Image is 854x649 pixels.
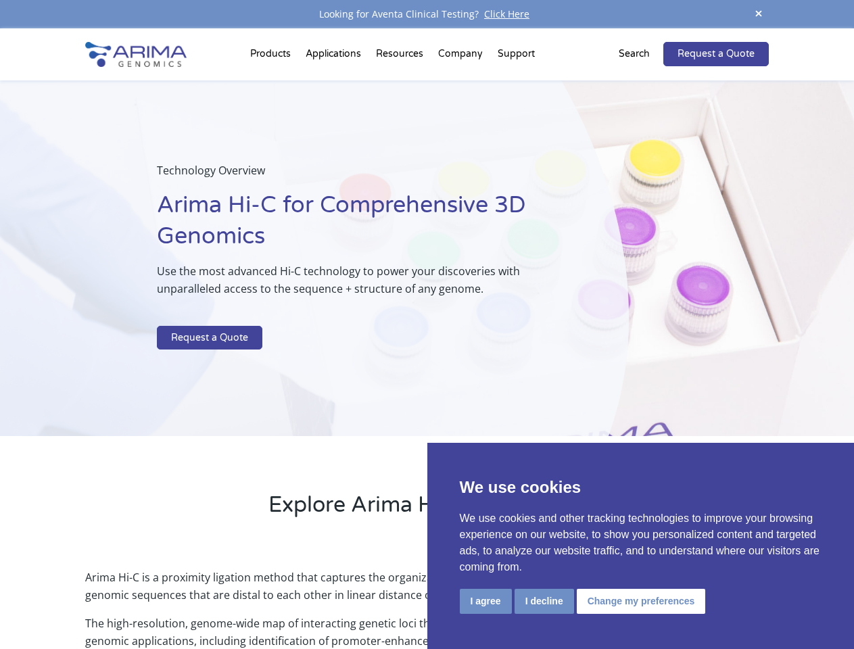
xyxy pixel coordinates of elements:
p: We use cookies [460,475,822,500]
p: Use the most advanced Hi-C technology to power your discoveries with unparalleled access to the s... [157,262,561,308]
div: Looking for Aventa Clinical Testing? [85,5,768,23]
img: Arima-Genomics-logo [85,42,187,67]
button: Change my preferences [577,589,706,614]
h2: Explore Arima Hi-C Technology [85,490,768,531]
p: Technology Overview [157,162,561,190]
a: Request a Quote [663,42,769,66]
p: Arima Hi-C is a proximity ligation method that captures the organizational structure of chromatin... [85,569,768,615]
p: We use cookies and other tracking technologies to improve your browsing experience on our website... [460,510,822,575]
button: I agree [460,589,512,614]
button: I decline [515,589,574,614]
h1: Arima Hi-C for Comprehensive 3D Genomics [157,190,561,262]
a: Click Here [479,7,535,20]
a: Request a Quote [157,326,262,350]
p: Search [619,45,650,63]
